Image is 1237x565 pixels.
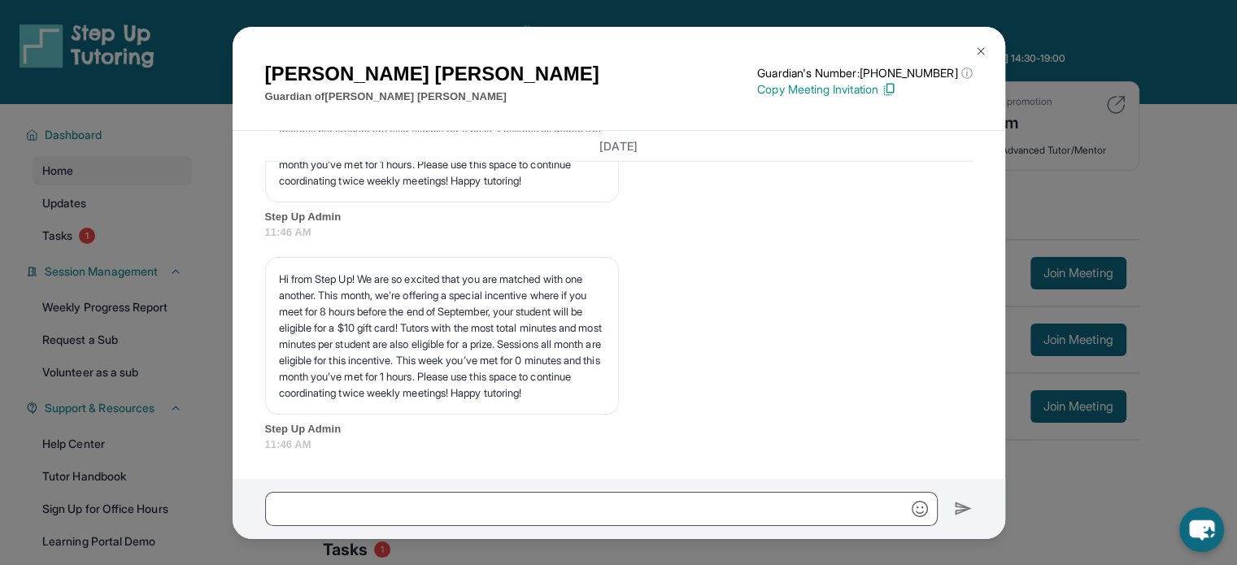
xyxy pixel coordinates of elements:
p: Guardian's Number: [PHONE_NUMBER] [757,65,972,81]
span: 11:46 AM [265,437,973,453]
img: Emoji [912,501,928,517]
span: Step Up Admin [265,209,973,225]
img: Close Icon [974,45,987,58]
p: Copy Meeting Invitation [757,81,972,98]
img: Send icon [954,499,973,519]
span: ⓘ [960,65,972,81]
span: Step Up Admin [265,421,973,437]
img: Copy Icon [882,82,896,97]
h1: [PERSON_NAME] [PERSON_NAME] [265,59,599,89]
h3: [DATE] [265,137,973,154]
p: Hi from Step Up! We are so excited that you are matched with one another. This month, we’re offer... [279,271,605,401]
p: Guardian of [PERSON_NAME] [PERSON_NAME] [265,89,599,105]
button: chat-button [1179,507,1224,552]
span: 11:46 AM [265,224,973,241]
